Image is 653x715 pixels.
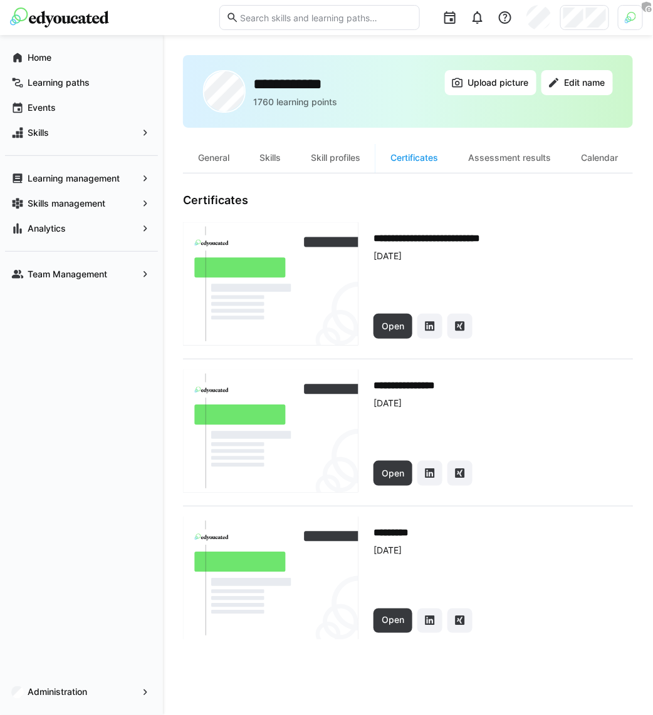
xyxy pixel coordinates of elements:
button: Open [374,609,412,634]
button: Open [374,461,412,486]
button: Share on Xing [447,461,473,486]
div: General [183,143,244,173]
span: Upload picture [466,76,530,89]
div: [DATE] [374,397,634,409]
button: Open [374,314,412,339]
div: Calendar [566,143,633,173]
div: [DATE] [374,544,634,557]
h3: Certificates [183,193,633,207]
button: Share on LinkedIn [417,314,442,339]
button: Share on Xing [447,609,473,634]
span: Open [380,320,406,332]
div: Assessment results [453,143,566,173]
button: Upload picture [445,70,536,95]
div: Skill profiles [296,143,375,173]
div: Certificates [375,143,453,173]
span: Open [380,467,406,480]
p: 1760 learning points [253,96,337,108]
button: Share on LinkedIn [417,609,442,634]
span: Edit name [562,76,607,89]
button: Share on Xing [447,314,473,339]
input: Search skills and learning paths… [239,12,413,23]
div: [DATE] [374,250,634,262]
button: Share on LinkedIn [417,461,442,486]
button: Edit name [541,70,613,95]
div: Skills [244,143,296,173]
span: Open [380,614,406,627]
